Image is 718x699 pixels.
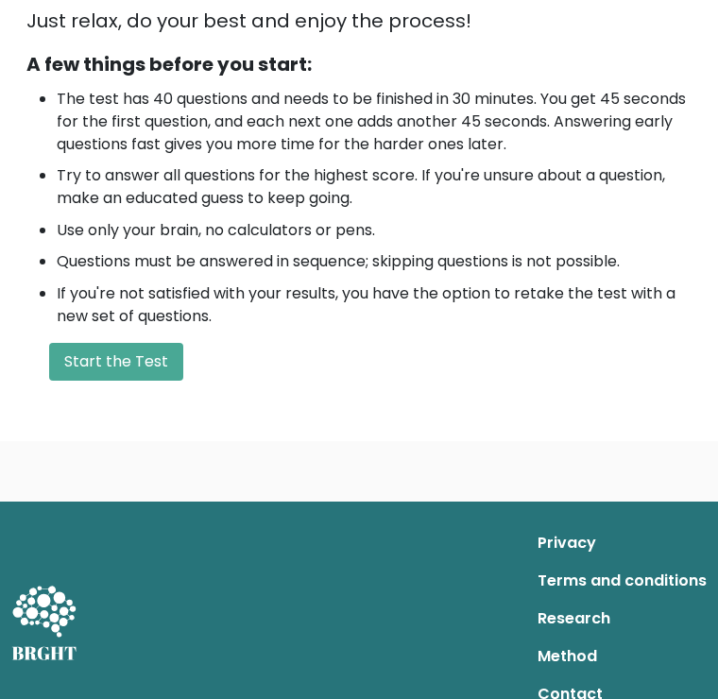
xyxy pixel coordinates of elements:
a: Privacy [538,524,707,562]
li: The test has 40 questions and needs to be finished in 30 minutes. You get 45 seconds for the firs... [57,88,692,156]
li: If you're not satisfied with your results, you have the option to retake the test with a new set ... [57,282,692,328]
li: Questions must be answered in sequence; skipping questions is not possible. [57,250,692,273]
a: Research [538,600,707,638]
a: Terms and conditions [538,562,707,600]
button: Start the Test [49,343,183,381]
li: Use only your brain, no calculators or pens. [57,219,692,242]
li: Try to answer all questions for the highest score. If you're unsure about a question, make an edu... [57,164,692,210]
div: A few things before you start: [26,50,692,78]
a: Method [538,638,707,675]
